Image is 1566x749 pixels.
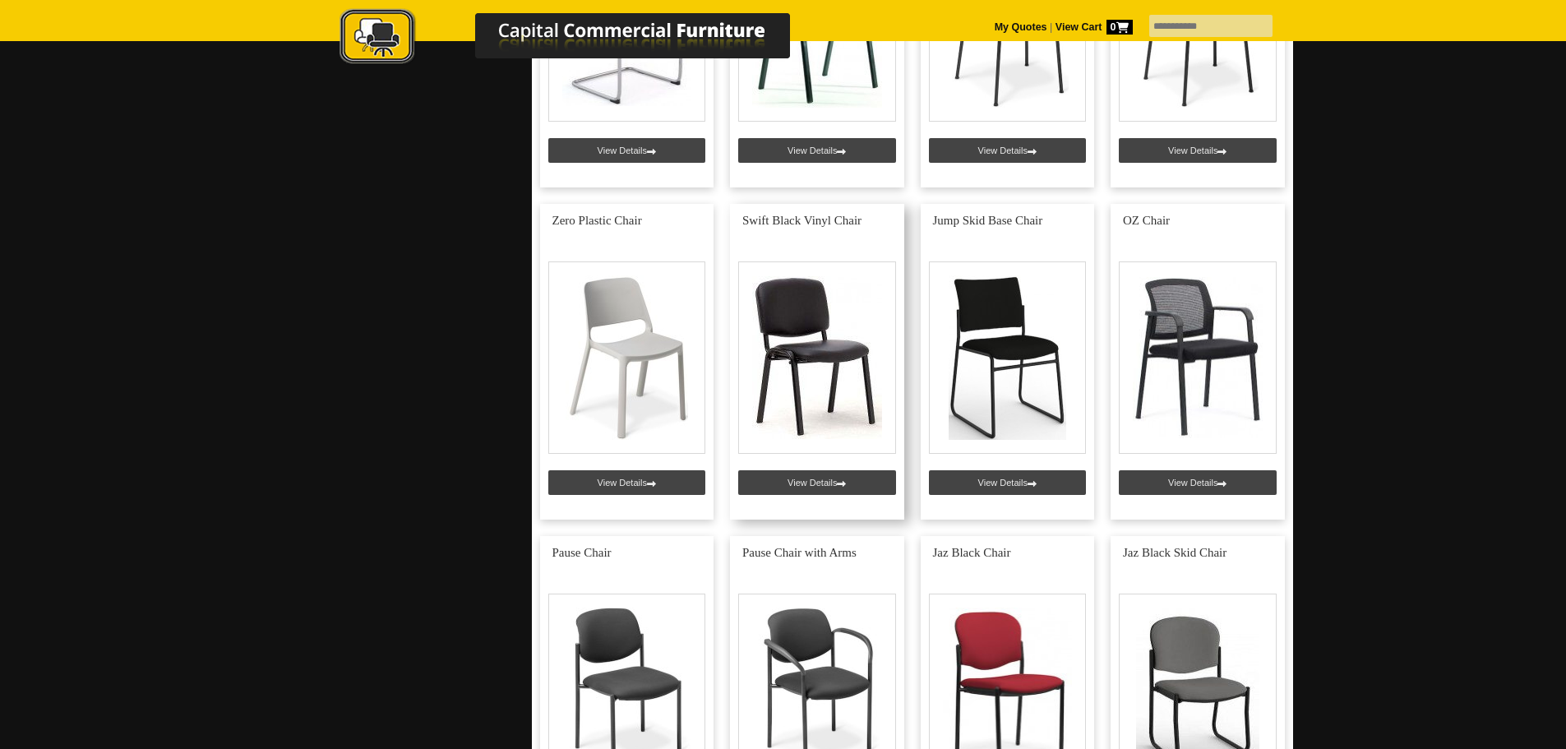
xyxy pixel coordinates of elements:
[1106,20,1133,35] span: 0
[1056,21,1133,33] strong: View Cart
[294,8,870,68] img: Capital Commercial Furniture Logo
[294,8,870,73] a: Capital Commercial Furniture Logo
[1052,21,1132,33] a: View Cart0
[995,21,1047,33] a: My Quotes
